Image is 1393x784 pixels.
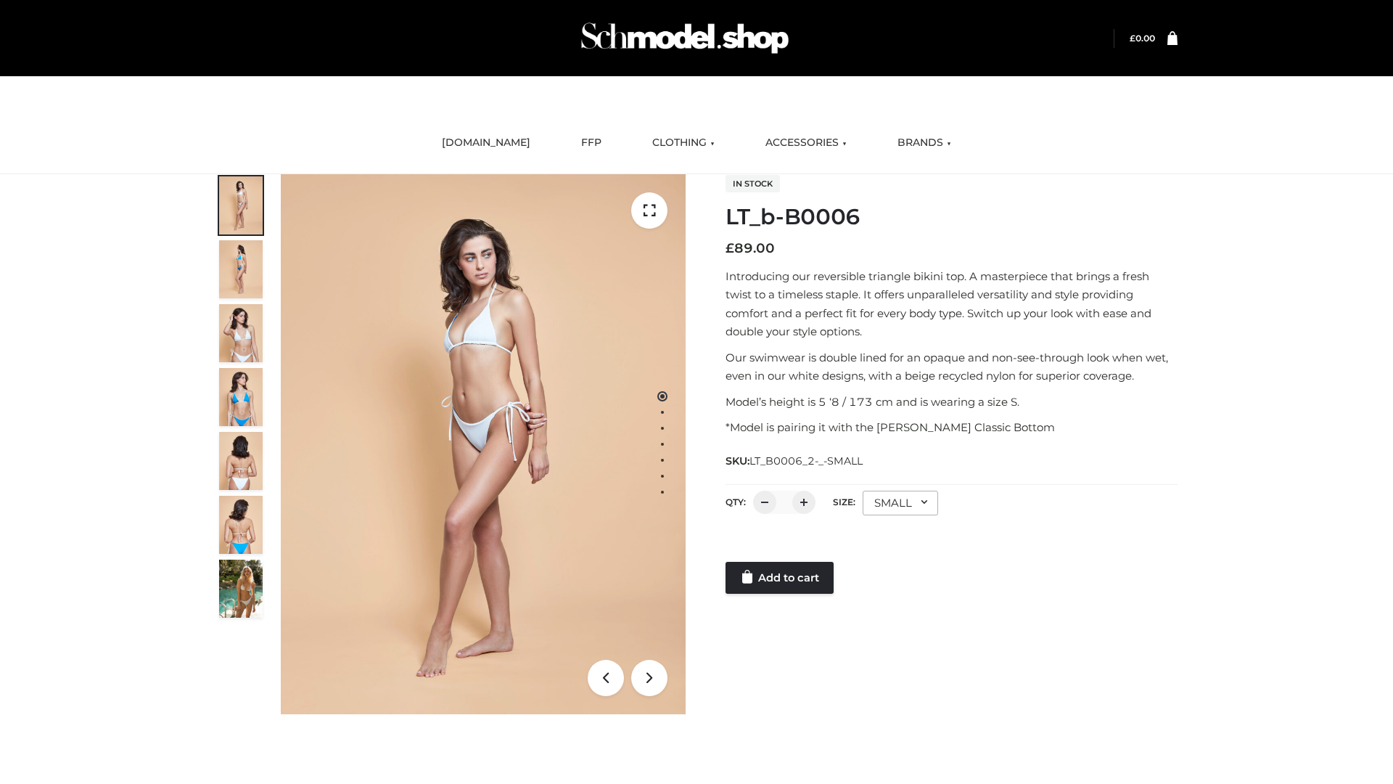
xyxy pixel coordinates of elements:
[576,9,794,67] img: Schmodel Admin 964
[219,432,263,490] img: ArielClassicBikiniTop_CloudNine_AzureSky_OW114ECO_7-scaled.jpg
[1130,33,1135,44] span: £
[887,127,962,159] a: BRANDS
[219,368,263,426] img: ArielClassicBikiniTop_CloudNine_AzureSky_OW114ECO_4-scaled.jpg
[726,204,1178,230] h1: LT_b-B0006
[726,240,775,256] bdi: 89.00
[726,497,746,507] label: QTY:
[726,267,1178,341] p: Introducing our reversible triangle bikini top. A masterpiece that brings a fresh twist to a time...
[726,175,780,192] span: In stock
[219,304,263,362] img: ArielClassicBikiniTop_CloudNine_AzureSky_OW114ECO_3-scaled.jpg
[1130,33,1155,44] bdi: 0.00
[431,127,541,159] a: [DOMAIN_NAME]
[219,240,263,298] img: ArielClassicBikiniTop_CloudNine_AzureSky_OW114ECO_2-scaled.jpg
[219,496,263,554] img: ArielClassicBikiniTop_CloudNine_AzureSky_OW114ECO_8-scaled.jpg
[219,560,263,618] img: Arieltop_CloudNine_AzureSky2.jpg
[863,491,938,515] div: SMALL
[726,452,864,470] span: SKU:
[219,176,263,234] img: ArielClassicBikiniTop_CloudNine_AzureSky_OW114ECO_1-scaled.jpg
[726,418,1178,437] p: *Model is pairing it with the [PERSON_NAME] Classic Bottom
[1130,33,1155,44] a: £0.00
[726,562,834,594] a: Add to cart
[755,127,858,159] a: ACCESSORIES
[833,497,855,507] label: Size:
[281,174,686,714] img: ArielClassicBikiniTop_CloudNine_AzureSky_OW114ECO_1
[726,240,734,256] span: £
[641,127,726,159] a: CLOTHING
[749,454,863,467] span: LT_B0006_2-_-SMALL
[570,127,612,159] a: FFP
[726,393,1178,412] p: Model’s height is 5 ‘8 / 173 cm and is wearing a size S.
[726,348,1178,385] p: Our swimwear is double lined for an opaque and non-see-through look when wet, even in our white d...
